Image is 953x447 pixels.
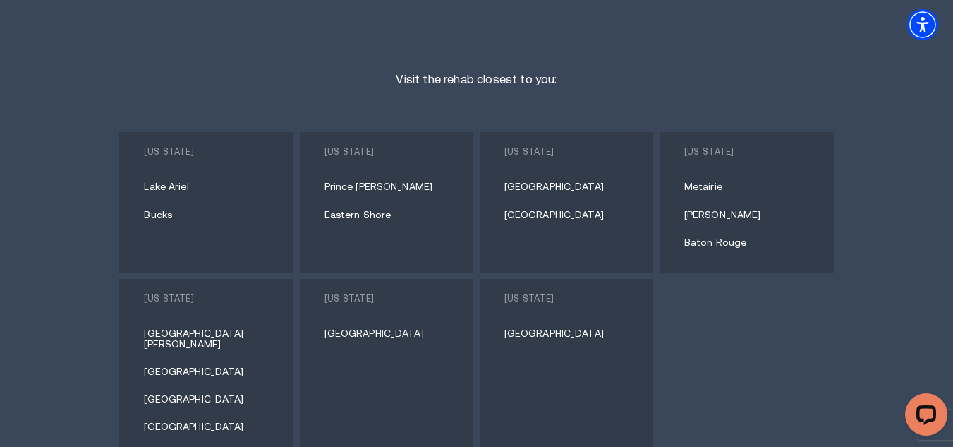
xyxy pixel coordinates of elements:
a: [US_STATE] [504,294,554,304]
a: [US_STATE] [684,147,734,157]
a: [US_STATE] [144,294,193,304]
a: [US_STATE] [324,147,374,157]
a: [GEOGRAPHIC_DATA] [504,181,639,192]
a: Lake Ariel [144,181,279,192]
a: Metairie [684,181,819,192]
a: [GEOGRAPHIC_DATA] [504,328,639,339]
a: Baton Rouge [684,237,819,248]
a: [GEOGRAPHIC_DATA][PERSON_NAME] [144,328,279,350]
a: [US_STATE] [324,294,374,304]
a: Bucks [144,210,279,220]
a: [GEOGRAPHIC_DATA] [144,366,279,377]
a: Prince [PERSON_NAME] [324,181,459,192]
div: Accessibility Menu [907,9,938,40]
a: [GEOGRAPHIC_DATA] [504,210,639,220]
a: [GEOGRAPHIC_DATA] [144,394,279,405]
iframe: LiveChat chat widget [894,388,953,447]
a: [US_STATE] [144,147,193,157]
a: [US_STATE] [504,147,554,157]
a: Eastern Shore [324,210,459,220]
a: [GEOGRAPHIC_DATA] [144,422,279,432]
a: [PERSON_NAME] [684,210,819,220]
a: [GEOGRAPHIC_DATA] [324,328,459,339]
